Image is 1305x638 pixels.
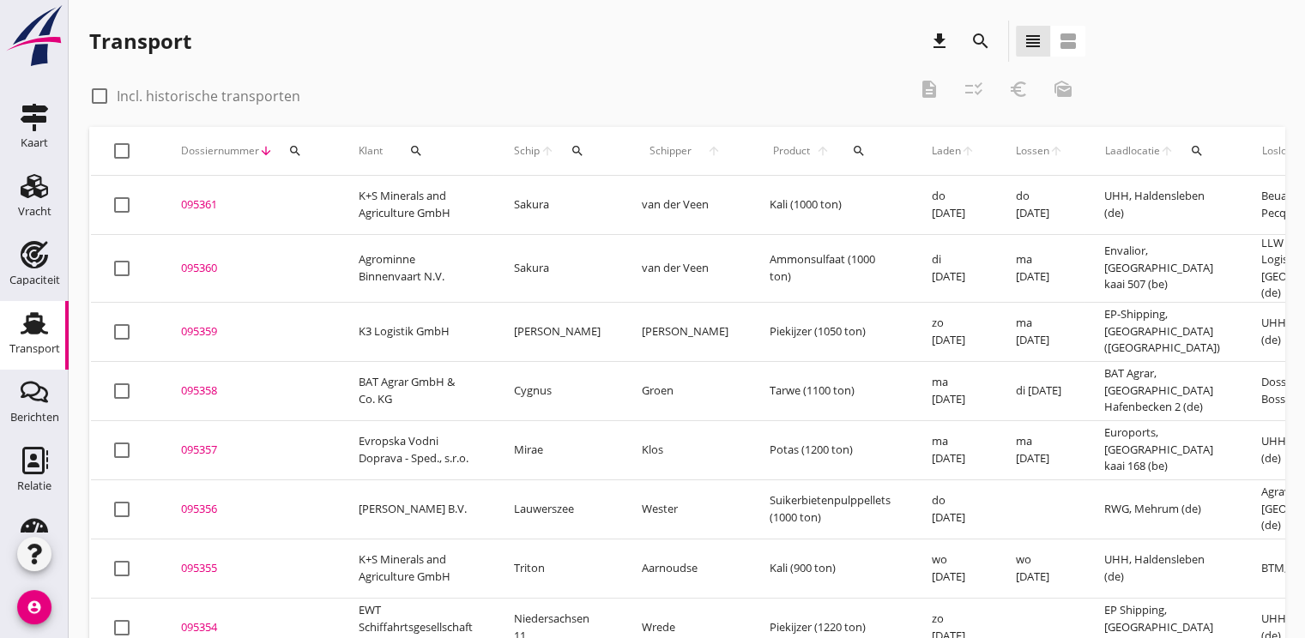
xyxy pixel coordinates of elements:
div: Berichten [10,412,59,423]
td: Evropska Vodni Doprava - Sped., s.r.o. [338,420,493,479]
span: Laadlocatie [1104,143,1160,159]
div: Capaciteit [9,274,60,286]
div: 095356 [181,501,317,518]
td: K+S Minerals and Agriculture GmbH [338,539,493,598]
td: di [DATE] [911,234,995,302]
td: UHH, Haldensleben (de) [1084,176,1241,235]
i: arrow_upward [699,144,728,158]
td: Groen [621,361,749,420]
td: ma [DATE] [911,420,995,479]
td: Potas (1200 ton) [749,420,911,479]
td: BAT Agrar, [GEOGRAPHIC_DATA] Hafenbecken 2 (de) [1084,361,1241,420]
div: Vracht [18,206,51,217]
td: ma [DATE] [911,361,995,420]
td: Sakura [493,234,621,302]
div: 095358 [181,382,317,400]
span: Schip [514,143,541,159]
td: Mirae [493,420,621,479]
img: logo-small.a267ee39.svg [3,4,65,68]
div: 095354 [181,619,317,636]
span: Dossiernummer [181,143,259,159]
div: Transport [9,343,60,354]
td: do [DATE] [911,176,995,235]
td: Tarwe (1100 ton) [749,361,911,420]
td: wo [DATE] [995,539,1084,598]
td: K3 Logistik GmbH [338,302,493,361]
td: Cygnus [493,361,621,420]
i: arrow_upward [1160,144,1175,158]
td: ma [DATE] [995,302,1084,361]
td: Sakura [493,176,621,235]
td: ma [DATE] [995,420,1084,479]
i: search [288,144,302,158]
td: [PERSON_NAME] [621,302,749,361]
td: zo [DATE] [911,302,995,361]
td: van der Veen [621,234,749,302]
i: search [571,144,584,158]
div: 095355 [181,560,317,577]
div: Kaart [21,137,48,148]
i: view_agenda [1058,31,1078,51]
td: BAT Agrar GmbH & Co. KG [338,361,493,420]
td: UHH, Haldensleben (de) [1084,539,1241,598]
span: Lossen [1016,143,1049,159]
td: ma [DATE] [995,234,1084,302]
div: 095357 [181,442,317,459]
i: arrow_upward [813,144,834,158]
td: di [DATE] [995,361,1084,420]
td: Suikerbietenpulppellets (1000 ton) [749,479,911,539]
td: Aarnoudse [621,539,749,598]
td: Wester [621,479,749,539]
i: arrow_upward [541,144,555,158]
td: van der Veen [621,176,749,235]
td: do [DATE] [911,479,995,539]
td: do [DATE] [995,176,1084,235]
i: arrow_upward [961,144,975,158]
div: 095361 [181,196,317,214]
i: search [852,144,866,158]
td: Euroports, [GEOGRAPHIC_DATA] kaai 168 (be) [1084,420,1241,479]
i: download [929,31,950,51]
td: EP-Shipping, [GEOGRAPHIC_DATA] ([GEOGRAPHIC_DATA]) [1084,302,1241,361]
div: 095359 [181,323,317,340]
i: view_headline [1023,31,1043,51]
label: Incl. historische transporten [117,87,300,105]
td: [PERSON_NAME] [493,302,621,361]
i: search [409,144,423,158]
span: Schipper [642,143,699,159]
td: RWG, Mehrum (de) [1084,479,1241,539]
td: Ammonsulfaat (1000 ton) [749,234,911,302]
td: Envalior, [GEOGRAPHIC_DATA] kaai 507 (be) [1084,234,1241,302]
div: Klant [359,130,473,172]
span: Product [770,143,813,159]
span: Laden [932,143,961,159]
div: Transport [89,27,191,55]
td: Kali (900 ton) [749,539,911,598]
td: [PERSON_NAME] B.V. [338,479,493,539]
td: Klos [621,420,749,479]
div: 095360 [181,260,317,277]
td: Piekijzer (1050 ton) [749,302,911,361]
i: arrow_downward [259,144,273,158]
td: wo [DATE] [911,539,995,598]
td: Lauwerszee [493,479,621,539]
td: Agrominne Binnenvaart N.V. [338,234,493,302]
td: K+S Minerals and Agriculture GmbH [338,176,493,235]
i: account_circle [17,590,51,624]
div: Relatie [17,480,51,491]
i: search [1190,144,1204,158]
td: Triton [493,539,621,598]
i: arrow_upward [1049,144,1063,158]
i: search [970,31,991,51]
td: Kali (1000 ton) [749,176,911,235]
